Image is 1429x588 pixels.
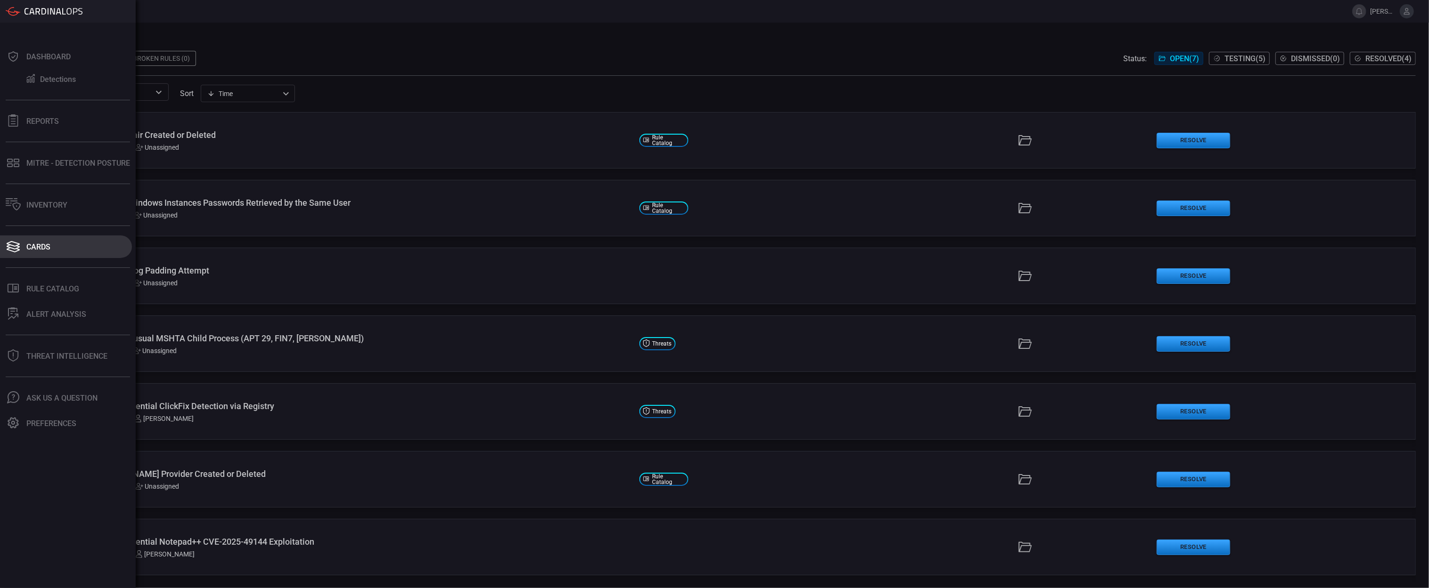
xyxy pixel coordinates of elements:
[1123,54,1147,63] span: Status:
[26,201,67,209] div: Inventory
[70,130,632,140] div: AWS - EC2 Key Pair Created or Deleted
[652,202,684,214] span: Rule Catalog
[1370,8,1396,15] span: [PERSON_NAME].[PERSON_NAME]
[70,537,632,547] div: CrowdStrike - Potential Notepad++ CVE-2025-49144 Exploitation
[133,347,177,354] div: Unassigned
[135,550,195,558] div: [PERSON_NAME]
[152,86,165,99] button: Open
[652,135,684,146] span: Rule Catalog
[1209,52,1270,65] button: Testing(5)
[653,409,672,414] span: Threats
[26,394,98,403] div: Ask Us A Question
[70,469,632,479] div: AWS - SAML Provider Created or Deleted
[1154,52,1203,65] button: Open(7)
[26,52,71,61] div: Dashboard
[180,89,194,98] label: sort
[652,474,684,485] span: Rule Catalog
[134,279,178,287] div: Unassigned
[1291,54,1340,63] span: Dismissed ( 0 )
[26,310,86,319] div: ALERT ANALYSIS
[127,51,196,66] div: Broken Rules (0)
[1225,54,1266,63] span: Testing ( 5 )
[1157,404,1230,419] button: Resolve
[26,159,130,168] div: MITRE - Detection Posture
[1350,52,1416,65] button: Resolved(4)
[1157,268,1230,284] button: Resolve
[134,415,194,422] div: [PERSON_NAME]
[26,117,59,126] div: Reports
[70,333,632,343] div: CrowdStrike - Unusual MSHTA Child Process (APT 29, FIN7, Muddy Waters)
[26,242,50,251] div: Cards
[1157,201,1230,216] button: Resolve
[70,401,632,411] div: CrowdStrike - Potential ClickFix Detection via Registry
[1365,54,1412,63] span: Resolved ( 4 )
[26,419,76,428] div: Preferences
[40,75,76,84] div: Detections
[26,284,79,293] div: Rule Catalog
[1157,472,1230,487] button: Resolve
[207,89,280,98] div: Time
[1157,133,1230,148] button: Resolve
[1157,540,1230,555] button: Resolve
[653,341,672,346] span: Threats
[1275,52,1344,65] button: Dismissed(0)
[136,483,180,490] div: Unassigned
[1170,54,1199,63] span: Open ( 7 )
[136,144,180,151] div: Unassigned
[134,211,178,219] div: Unassigned
[70,266,632,275] div: AWS - Possible Log Padding Attempt
[26,352,107,361] div: Threat Intelligence
[70,198,632,208] div: AWS - Multiple Windows Instances Passwords Retrieved by the Same User
[1157,336,1230,352] button: Resolve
